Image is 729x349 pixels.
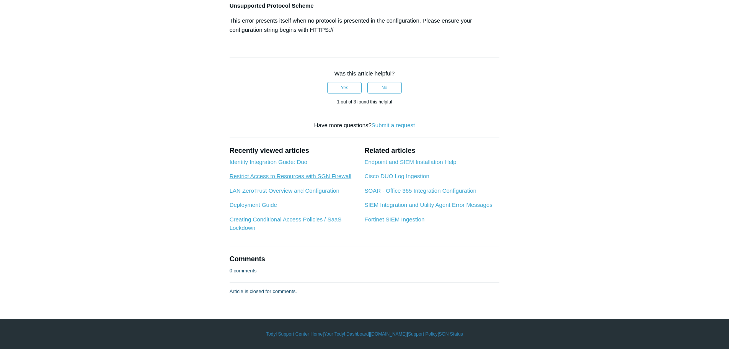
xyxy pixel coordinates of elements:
[327,82,362,93] button: This article was helpful
[230,288,297,295] p: Article is closed for comments.
[334,70,395,77] span: Was this article helpful?
[230,121,500,130] div: Have more questions?
[364,173,429,179] a: Cisco DUO Log Ingestion
[230,254,500,264] h2: Comments
[364,159,456,165] a: Endpoint and SIEM Installation Help
[230,187,339,194] a: LAN ZeroTrust Overview and Configuration
[367,82,402,93] button: This article was not helpful
[266,331,323,338] a: Todyl Support Center Home
[324,331,369,338] a: Your Todyl Dashboard
[230,2,314,9] strong: Unsupported Protocol Scheme
[230,159,307,165] a: Identity Integration Guide: Duo
[372,122,415,128] a: Submit a request
[230,267,257,275] p: 0 comments
[230,173,351,179] a: Restrict Access to Resources with SGN Firewall
[230,16,500,34] p: This error presents itself when no protocol is presented in the configuration. Please ensure your...
[364,187,476,194] a: SOAR - Office 365 Integration Configuration
[230,216,342,231] a: Creating Conditional Access Policies / SaaS Lockdown
[143,331,587,338] div: | | | |
[230,202,277,208] a: Deployment Guide
[364,216,424,223] a: Fortinet SIEM Ingestion
[364,202,492,208] a: SIEM Integration and Utility Agent Error Messages
[370,331,407,338] a: [DOMAIN_NAME]
[439,331,463,338] a: SGN Status
[337,99,392,105] span: 1 out of 3 found this helpful
[230,146,357,156] h2: Recently viewed articles
[364,146,499,156] h2: Related articles
[408,331,437,338] a: Support Policy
